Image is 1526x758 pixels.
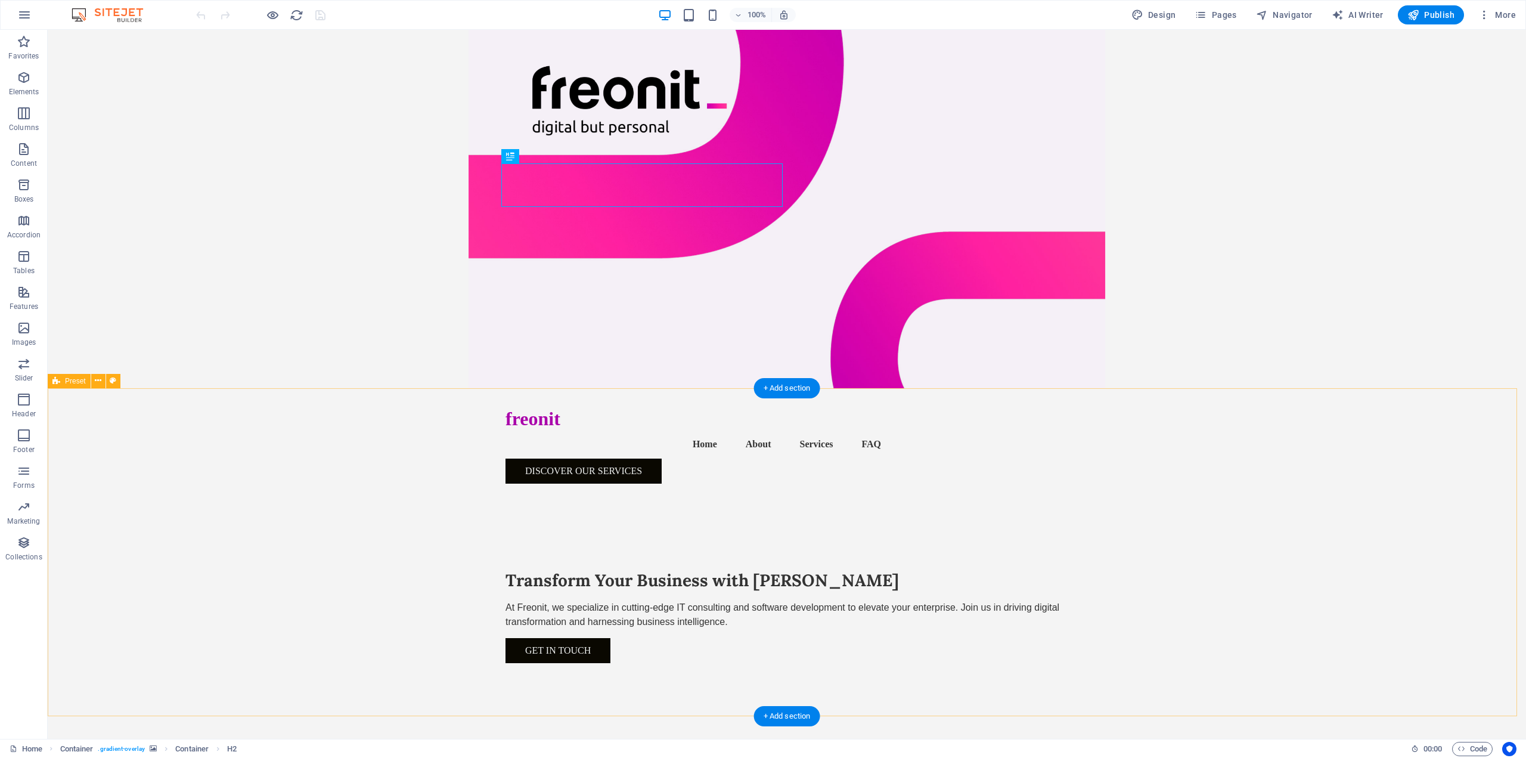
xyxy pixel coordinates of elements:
[1195,9,1236,21] span: Pages
[7,230,41,240] p: Accordion
[150,745,157,752] i: This element contains a background
[1332,9,1384,21] span: AI Writer
[1502,742,1516,756] button: Usercentrics
[1478,9,1516,21] span: More
[1127,5,1181,24] div: Design (Ctrl+Alt+Y)
[1256,9,1313,21] span: Navigator
[7,516,40,526] p: Marketing
[1407,9,1454,21] span: Publish
[13,266,35,276] p: Tables
[12,253,30,263] span: Click
[1474,5,1521,24] button: More
[9,123,39,132] p: Columns
[290,8,303,22] i: Reload page
[754,378,820,398] div: + Add section
[778,10,789,20] i: On resize automatically adjust zoom level to fit chosen device.
[218,4,238,22] a: Close modal
[1432,744,1434,753] span: :
[48,253,91,263] span: to continue.
[1190,5,1241,24] button: Pages
[63,173,138,182] strong: built with elements
[10,302,38,311] p: Features
[8,51,39,61] p: Favorites
[1327,5,1388,24] button: AI Writer
[14,194,34,204] p: Boxes
[265,8,280,22] button: Click here to leave preview mode and continue editing
[754,706,820,726] div: + Add section
[30,253,48,263] span: Next
[13,481,35,490] p: Forms
[1457,742,1487,756] span: Code
[13,445,35,454] p: Footer
[1398,5,1464,24] button: Publish
[187,289,227,310] a: Next
[1131,9,1176,21] span: Design
[69,8,158,22] img: Editor Logo
[60,742,94,756] span: Click to select. Double-click to edit
[227,742,237,756] span: Click to select. Double-click to edit
[1127,5,1181,24] button: Design
[289,8,303,22] button: reload
[10,742,42,756] a: Click to cancel selection. Double-click to open Pages
[98,742,145,756] span: . gradient-overlay
[1452,742,1493,756] button: Code
[748,8,767,22] h6: 100%
[9,87,39,97] p: Elements
[60,742,237,756] nav: breadcrumb
[730,8,772,22] button: 100%
[65,378,86,385] span: Preset
[11,159,37,168] p: Content
[5,552,42,562] p: Collections
[175,742,209,756] span: Click to select. Double-click to edit
[1423,742,1442,756] span: 00 00
[12,338,36,347] p: Images
[1251,5,1317,24] button: Navigator
[15,373,33,383] p: Slider
[12,409,36,419] p: Header
[12,173,213,236] span: Every page is that can be grouped and nested with container elements. The symbol in the upper-lef...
